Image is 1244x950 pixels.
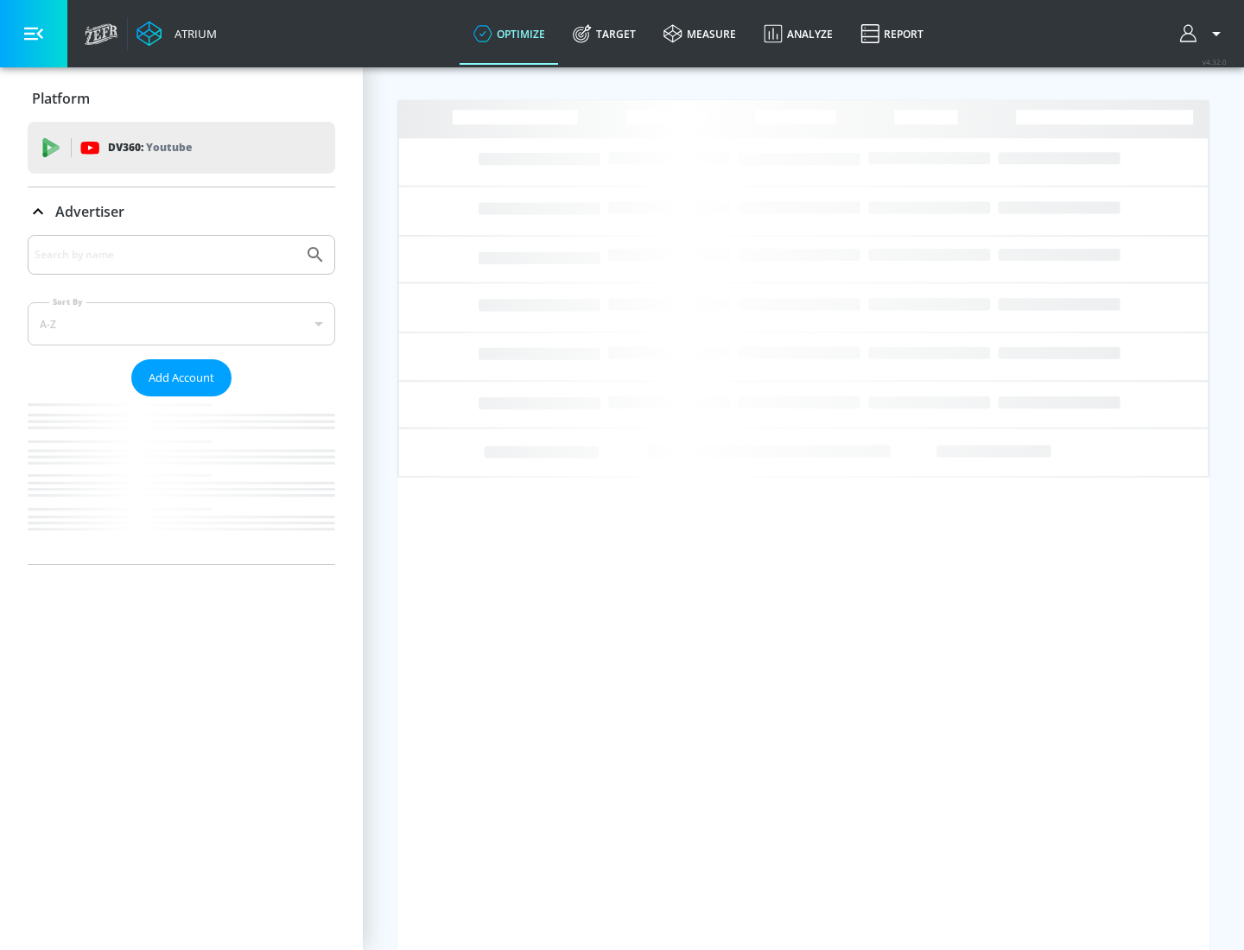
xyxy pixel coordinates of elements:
div: DV360: Youtube [28,122,335,174]
a: Atrium [136,21,217,47]
div: Advertiser [28,187,335,236]
div: Advertiser [28,235,335,564]
div: Atrium [168,26,217,41]
a: Target [559,3,650,65]
span: Add Account [149,368,214,388]
a: Analyze [750,3,847,65]
span: v 4.32.0 [1203,57,1227,66]
p: Advertiser [55,202,124,221]
p: DV360: [108,138,192,157]
input: Search by name [35,244,296,266]
button: Add Account [131,359,232,396]
nav: list of Advertiser [28,396,335,564]
div: Platform [28,74,335,123]
a: measure [650,3,750,65]
a: optimize [460,3,559,65]
p: Youtube [146,138,192,156]
label: Sort By [49,296,86,307]
a: Report [847,3,937,65]
p: Platform [32,89,90,108]
div: A-Z [28,302,335,345]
